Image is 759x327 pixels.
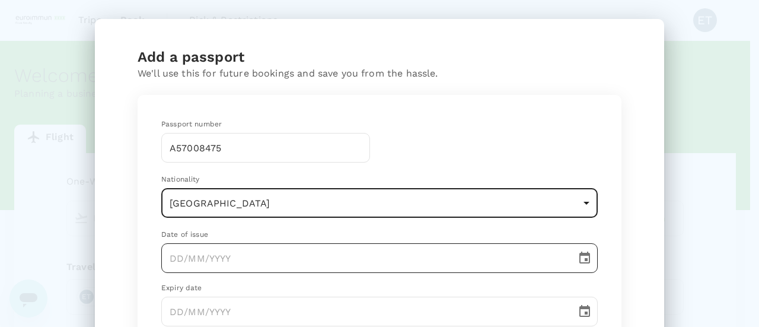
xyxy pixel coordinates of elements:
[161,297,568,326] input: DD/MM/YYYY
[161,119,370,131] div: Passport number
[161,243,568,273] input: DD/MM/YYYY
[161,282,598,294] div: Expiry date
[138,47,621,66] div: Add a passport
[161,174,598,186] div: Nationality
[573,246,597,270] button: Choose date
[161,188,598,218] div: [GEOGRAPHIC_DATA]
[138,66,621,81] p: We'll use this for future bookings and save you from the hassle.
[573,300,597,323] button: Choose date
[161,229,598,241] div: Date of issue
